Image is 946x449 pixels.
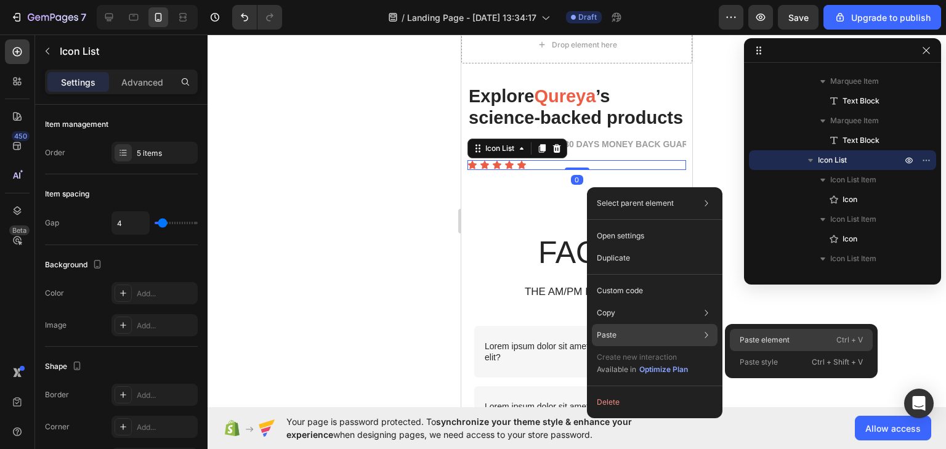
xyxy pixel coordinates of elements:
[137,148,195,159] div: 5 items
[45,288,64,299] div: Color
[23,306,189,328] p: Lorem ipsum dolor sit amet, consectetur elit?
[232,5,282,30] div: Undo/Redo
[865,422,921,435] span: Allow access
[137,390,195,401] div: Add...
[597,198,674,209] p: Select parent element
[45,320,67,331] div: Image
[597,230,644,241] p: Open settings
[597,285,643,296] p: Custom code
[137,288,195,299] div: Add...
[102,101,257,119] div: 30 DAYS MONEY BACK GUARANTEE
[834,11,931,24] div: Upgrade to publish
[597,365,636,374] span: Available in
[121,76,163,89] p: Advanced
[286,416,632,440] span: synchronize your theme style & enhance your experience
[45,389,69,400] div: Border
[14,251,217,264] p: THE AM/PM BUMDLE
[597,351,689,363] p: Create new interaction
[402,11,405,24] span: /
[855,416,931,440] button: Allow access
[639,364,688,375] div: Optimize Plan
[12,197,219,240] h2: FAQs
[23,366,189,389] p: Lorem ipsum dolor sit amet, consectetur adipiscing?
[45,119,108,130] div: Item management
[788,12,809,23] span: Save
[45,257,105,273] div: Background
[12,131,30,141] div: 450
[286,415,680,441] span: Your page is password protected. To when designing pages, we need access to your store password.
[461,34,692,407] iframe: Design area
[22,108,55,119] div: Icon List
[639,363,689,376] button: Optimize Plan
[81,10,86,25] p: 7
[843,193,857,206] span: Icon
[740,334,790,346] p: Paste element
[5,5,92,30] button: 7
[830,213,876,225] span: Icon List Item
[110,140,122,150] div: 0
[823,5,941,30] button: Upgrade to publish
[818,154,847,166] span: Icon List
[836,334,863,346] p: Ctrl + V
[597,330,617,341] p: Paste
[61,76,95,89] p: Settings
[45,147,65,158] div: Order
[830,75,879,87] span: Marquee Item
[812,356,863,368] p: Ctrl + Shift + V
[45,188,89,200] div: Item spacing
[843,233,857,245] span: Icon
[843,95,879,107] span: Text Block
[830,174,876,186] span: Icon List Item
[137,422,195,433] div: Add...
[45,421,70,432] div: Corner
[830,115,879,127] span: Marquee Item
[830,253,876,265] span: Icon List Item
[740,357,778,368] p: Paste style
[843,134,879,147] span: Text Block
[597,307,615,318] p: Copy
[45,358,84,375] div: Shape
[407,11,536,24] span: Landing Page - [DATE] 13:34:17
[578,12,597,23] span: Draft
[137,320,195,331] div: Add...
[592,391,718,413] button: Delete
[9,225,30,235] div: Beta
[778,5,819,30] button: Save
[45,217,59,229] div: Gap
[597,253,630,264] p: Duplicate
[904,389,934,418] div: Open Intercom Messenger
[60,44,193,59] p: Icon List
[112,212,149,234] input: Auto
